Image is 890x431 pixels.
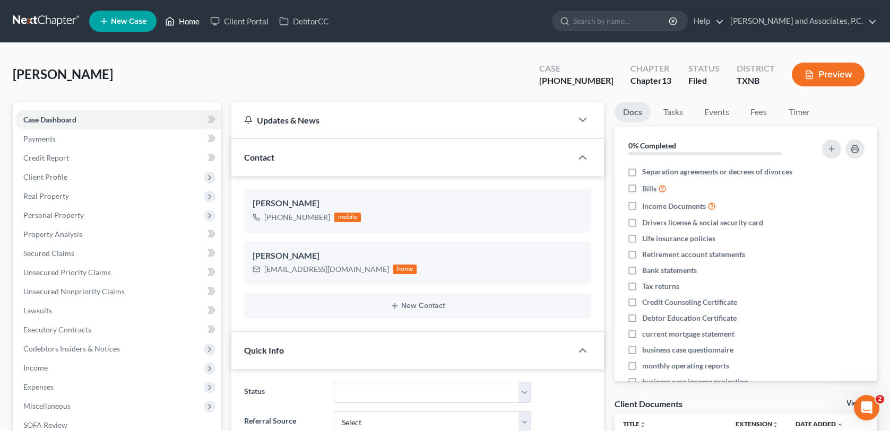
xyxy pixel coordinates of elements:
span: Payments [23,134,56,143]
div: Client Documents [615,398,682,409]
span: Unsecured Priority Claims [23,268,111,277]
div: mobile [334,213,361,222]
a: Date Added expand_more [796,420,843,428]
a: Fees [742,102,776,122]
button: New Contact [253,302,582,310]
i: unfold_more [640,421,646,428]
a: Unsecured Nonpriority Claims [15,282,221,301]
a: Client Portal [205,12,274,31]
div: [EMAIL_ADDRESS][DOMAIN_NAME] [264,264,389,275]
span: Property Analysis [23,230,82,239]
span: SOFA Review [23,420,67,429]
input: Search by name... [573,11,670,31]
i: expand_more [837,421,843,428]
a: Titleunfold_more [623,420,646,428]
span: Credit Report [23,153,69,162]
span: Bills [642,183,656,194]
span: Life insurance policies [642,233,715,244]
span: Executory Contracts [23,325,91,334]
span: Drivers license & social security card [642,217,763,228]
span: Personal Property [23,210,84,219]
span: New Case [111,17,146,25]
span: Expenses [23,382,54,391]
a: Home [160,12,205,31]
iframe: Intercom live chat [854,395,879,420]
span: Debtor Education Certificate [642,313,737,323]
span: Client Profile [23,172,67,181]
span: 2 [876,395,884,403]
span: Contact [244,152,274,162]
div: Case [539,63,614,75]
a: Payments [15,129,221,148]
span: Income Documents [642,201,706,212]
span: Unsecured Nonpriority Claims [23,287,125,296]
span: Separation agreements or decrees of divorces [642,166,792,177]
i: unfold_more [772,421,779,428]
span: business case income projection [642,376,748,387]
span: Lawsuits [23,306,52,315]
span: Real Property [23,191,69,200]
div: [PHONE_NUMBER] [539,75,614,87]
a: Tasks [655,102,692,122]
span: current mortgage statement [642,329,735,339]
a: Credit Report [15,148,221,168]
div: home [393,265,417,274]
span: Case Dashboard [23,115,76,124]
span: Bank statements [642,265,697,276]
div: [PERSON_NAME] [253,197,582,210]
a: Case Dashboard [15,110,221,129]
span: Quick Info [244,345,284,355]
a: Extensionunfold_more [736,420,779,428]
button: Preview [792,63,865,86]
div: Chapter [630,63,671,75]
label: Status [239,382,328,403]
span: 13 [662,75,671,85]
a: Executory Contracts [15,320,221,339]
a: Events [696,102,738,122]
div: [PHONE_NUMBER] [264,212,330,223]
span: Tax returns [642,281,679,292]
div: Updates & News [244,115,559,126]
a: Unsecured Priority Claims [15,263,221,282]
div: Filed [688,75,720,87]
span: business case questionnaire [642,345,733,355]
div: Chapter [630,75,671,87]
span: Miscellaneous [23,401,71,410]
a: Docs [615,102,651,122]
a: [PERSON_NAME] and Associates, P.C. [725,12,877,31]
a: Secured Claims [15,244,221,263]
div: District [737,63,775,75]
span: Income [23,363,48,372]
a: DebtorCC [274,12,334,31]
div: [PERSON_NAME] [253,250,582,262]
div: Status [688,63,720,75]
a: View All [846,400,873,407]
div: TXNB [737,75,775,87]
a: Lawsuits [15,301,221,320]
span: [PERSON_NAME] [13,66,113,82]
a: Timer [780,102,818,122]
span: Retirement account statements [642,249,745,260]
span: Credit Counseling Certificate [642,297,737,307]
span: Codebtors Insiders & Notices [23,344,120,353]
span: Secured Claims [23,249,74,258]
strong: 0% Completed [628,141,676,150]
span: monthly operating reports [642,360,729,371]
a: Help [688,12,724,31]
a: Property Analysis [15,225,221,244]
